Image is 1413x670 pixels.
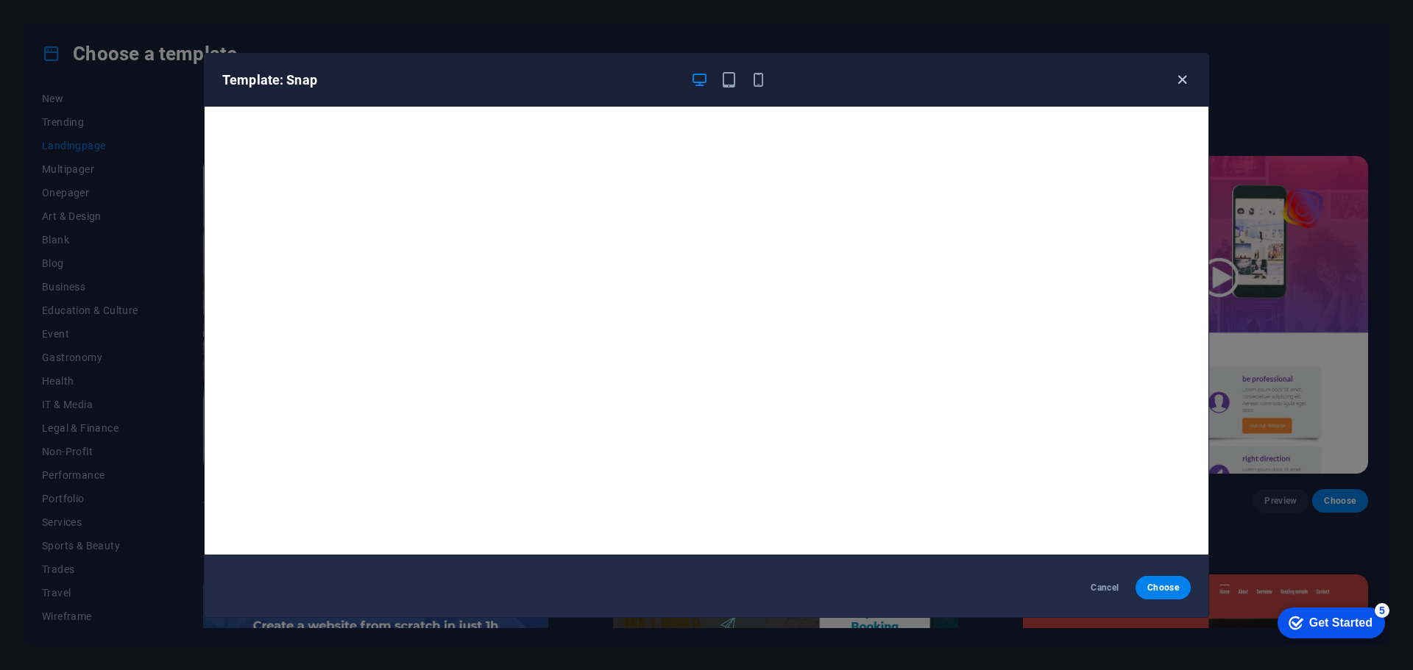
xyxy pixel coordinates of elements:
[1147,582,1179,594] span: Choose
[1077,576,1133,599] button: Cancel
[1089,582,1121,594] span: Cancel
[1136,576,1191,599] button: Choose
[109,3,124,18] div: 5
[222,71,679,89] h6: Template: Snap
[12,7,119,38] div: Get Started 5 items remaining, 0% complete
[43,16,107,29] div: Get Started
